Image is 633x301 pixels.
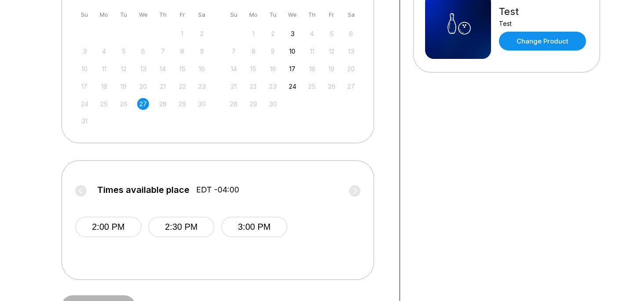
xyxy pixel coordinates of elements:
div: Mo [98,9,110,21]
div: Not available Tuesday, September 16th, 2025 [267,63,279,75]
div: Not available Monday, August 11th, 2025 [98,63,110,75]
div: Not available Sunday, August 3rd, 2025 [79,45,91,57]
div: Not available Thursday, September 18th, 2025 [306,63,318,75]
div: Not available Saturday, August 16th, 2025 [196,63,208,75]
div: Not available Wednesday, August 6th, 2025 [137,45,149,57]
div: Not available Saturday, September 13th, 2025 [345,45,357,57]
div: Not available Thursday, September 25th, 2025 [306,80,318,92]
div: Not available Sunday, September 7th, 2025 [228,45,240,57]
div: Tu [267,9,279,21]
div: Not available Saturday, August 30th, 2025 [196,98,208,110]
div: Not available Friday, September 19th, 2025 [326,63,338,75]
div: Not available Monday, September 15th, 2025 [247,63,259,75]
div: Choose Wednesday, September 3rd, 2025 [287,28,298,40]
div: Not available Tuesday, September 9th, 2025 [267,45,279,57]
div: Tu [118,9,130,21]
div: Th [157,9,169,21]
div: Su [79,9,91,21]
div: Not available Friday, August 1st, 2025 [176,28,188,40]
div: Not available Monday, August 4th, 2025 [98,45,110,57]
div: Sa [345,9,357,21]
div: Not available Saturday, September 6th, 2025 [345,28,357,40]
div: Not available Thursday, August 7th, 2025 [157,45,169,57]
div: Choose Wednesday, August 27th, 2025 [137,98,149,110]
div: Not available Sunday, September 14th, 2025 [228,63,240,75]
div: Not available Tuesday, August 5th, 2025 [118,45,130,57]
div: Test [499,6,586,18]
div: Not available Sunday, September 21st, 2025 [228,80,240,92]
div: Not available Friday, August 22nd, 2025 [176,80,188,92]
div: Not available Sunday, August 24th, 2025 [79,98,91,110]
div: month 2025-09 [227,27,359,110]
div: Not available Thursday, September 11th, 2025 [306,45,318,57]
button: 3:00 PM [221,217,287,237]
div: month 2025-08 [77,27,209,127]
button: 2:00 PM [75,217,142,237]
div: Not available Monday, August 18th, 2025 [98,80,110,92]
div: Not available Saturday, September 27th, 2025 [345,80,357,92]
button: 2:30 PM [148,217,215,237]
div: Not available Wednesday, August 13th, 2025 [137,63,149,75]
div: Sa [196,9,208,21]
div: Test [499,20,586,27]
div: Not available Monday, September 1st, 2025 [247,28,259,40]
div: Not available Friday, August 15th, 2025 [176,63,188,75]
div: Not available Sunday, August 31st, 2025 [79,115,91,127]
div: Not available Wednesday, August 20th, 2025 [137,80,149,92]
div: We [287,9,298,21]
div: Not available Thursday, August 21st, 2025 [157,80,169,92]
div: Not available Saturday, August 9th, 2025 [196,45,208,57]
div: Not available Thursday, August 28th, 2025 [157,98,169,110]
div: Not available Monday, September 29th, 2025 [247,98,259,110]
span: Times available place [97,185,189,195]
div: Choose Wednesday, September 24th, 2025 [287,80,298,92]
div: Not available Monday, September 8th, 2025 [247,45,259,57]
div: Not available Friday, September 26th, 2025 [326,80,338,92]
span: EDT -04:00 [196,185,239,195]
div: We [137,9,149,21]
div: Mo [247,9,259,21]
div: Not available Tuesday, August 26th, 2025 [118,98,130,110]
div: Choose Wednesday, September 10th, 2025 [287,45,298,57]
div: Not available Friday, August 29th, 2025 [176,98,188,110]
div: Not available Tuesday, September 30th, 2025 [267,98,279,110]
a: Change Product [499,32,586,51]
div: Th [306,9,318,21]
div: Choose Wednesday, September 17th, 2025 [287,63,298,75]
div: Not available Monday, August 25th, 2025 [98,98,110,110]
div: Not available Tuesday, August 19th, 2025 [118,80,130,92]
div: Su [228,9,240,21]
div: Not available Saturday, August 23rd, 2025 [196,80,208,92]
div: Not available Friday, September 12th, 2025 [326,45,338,57]
div: Not available Tuesday, September 23rd, 2025 [267,80,279,92]
div: Not available Friday, September 5th, 2025 [326,28,338,40]
div: Not available Thursday, August 14th, 2025 [157,63,169,75]
div: Not available Thursday, September 4th, 2025 [306,28,318,40]
div: Not available Sunday, August 10th, 2025 [79,63,91,75]
div: Not available Sunday, September 28th, 2025 [228,98,240,110]
div: Fr [176,9,188,21]
div: Not available Saturday, August 2nd, 2025 [196,28,208,40]
div: Not available Sunday, August 17th, 2025 [79,80,91,92]
div: Not available Tuesday, September 2nd, 2025 [267,28,279,40]
div: Fr [326,9,338,21]
div: Not available Monday, September 22nd, 2025 [247,80,259,92]
div: Not available Saturday, September 20th, 2025 [345,63,357,75]
div: Not available Tuesday, August 12th, 2025 [118,63,130,75]
div: Not available Friday, August 8th, 2025 [176,45,188,57]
